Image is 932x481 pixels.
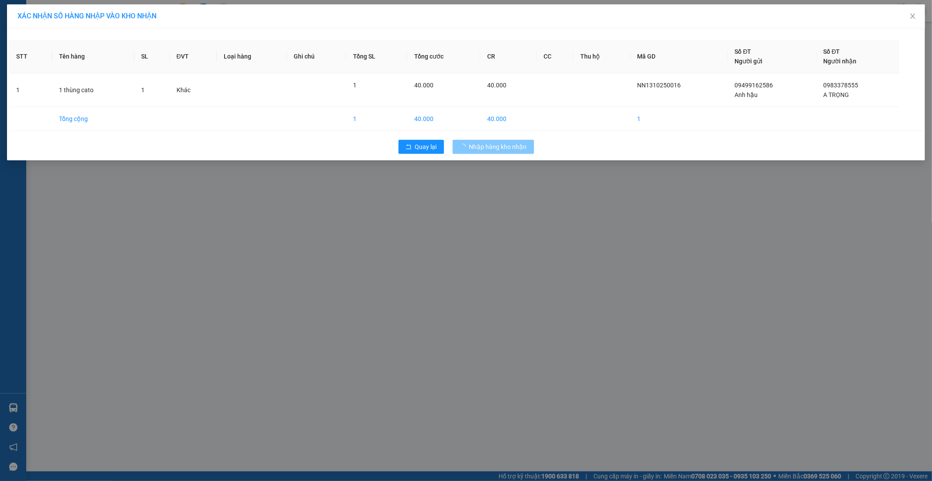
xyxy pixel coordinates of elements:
th: SL [134,40,170,73]
span: Số ĐT [735,48,752,55]
strong: Hotline : 0965363036 - 0389825550 [35,48,91,62]
span: 09499162586 [735,82,773,89]
span: rollback [405,144,412,151]
span: NN1310250016 [638,82,681,89]
th: Tổng SL [346,40,407,73]
td: Tổng cộng [52,107,134,131]
button: Nhập hàng kho nhận [453,140,534,154]
td: Khác [170,73,217,107]
th: Ghi chú [287,40,346,73]
span: Anh hậu [735,91,758,98]
th: Mã GD [631,40,728,73]
td: 40.000 [407,107,480,131]
span: Website [52,65,73,71]
th: CR [480,40,536,73]
td: 40.000 [480,107,536,131]
td: 1 [346,107,407,131]
span: Quay lại [415,142,437,152]
span: loading [460,144,469,150]
td: 1 thùng cato [52,73,134,107]
span: Số ĐT [824,48,840,55]
span: close [909,13,916,20]
span: Nhập hàng kho nhận [469,142,527,152]
th: ĐVT [170,40,217,73]
th: Tên hàng [52,40,134,73]
th: Tổng cước [407,40,480,73]
span: 0983378555 [824,82,859,89]
span: XÁC NHẬN SỐ HÀNG NHẬP VÀO KHO NHẬN [17,12,156,20]
strong: : [DOMAIN_NAME] [37,63,90,80]
th: Thu hộ [573,40,630,73]
span: Người nhận [824,58,857,65]
span: 40.000 [487,82,506,89]
span: 40.000 [414,82,433,89]
td: 1 [631,107,728,131]
button: rollbackQuay lại [398,140,444,154]
th: CC [537,40,574,73]
img: logo [5,21,25,58]
strong: CÔNG TY TNHH VẬN TẢI QUỐC TẾ ĐỨC PHÁT [27,7,100,35]
span: 1 [353,82,357,89]
span: Người gửi [735,58,763,65]
button: Close [901,4,925,29]
span: PT1310250045 [102,43,153,52]
td: 1 [9,73,52,107]
strong: PHIẾU GỬI HÀNG [28,37,99,46]
th: STT [9,40,52,73]
span: A TRỌNG [824,91,849,98]
span: 1 [141,87,145,93]
th: Loại hàng [217,40,287,73]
